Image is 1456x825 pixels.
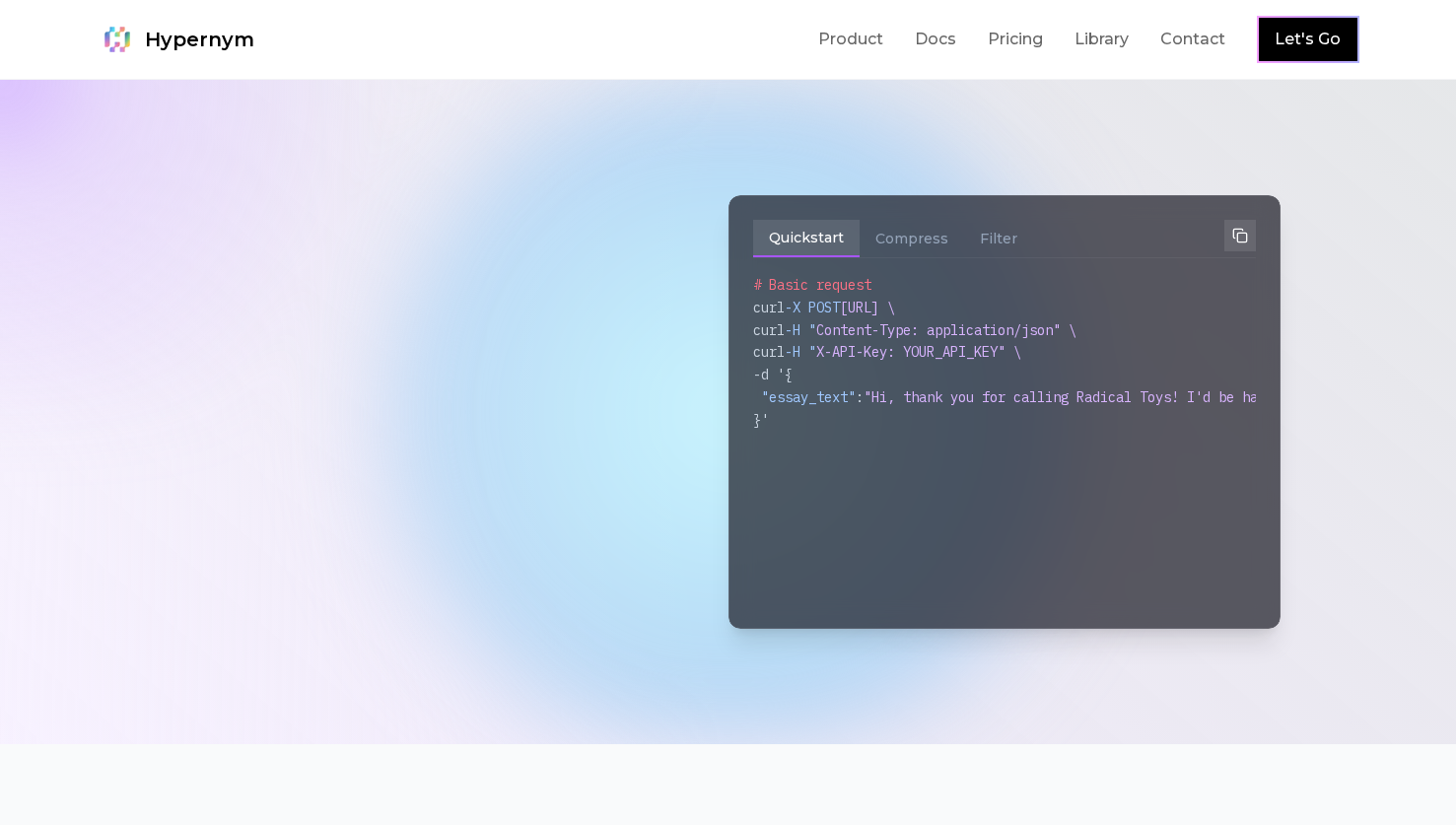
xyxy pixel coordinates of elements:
[753,343,785,361] span: curl
[785,299,840,316] span: -X POST
[753,276,871,294] span: # Basic request
[1224,220,1256,251] button: Copy to clipboard
[840,299,895,316] span: [URL] \
[915,28,956,51] a: Docs
[816,343,1021,361] span: X-API-Key: YOUR_API_KEY" \
[753,220,860,257] button: Quickstart
[816,321,1076,339] span: Content-Type: application/json" \
[753,321,785,339] span: curl
[753,299,785,316] span: curl
[785,321,816,339] span: -H "
[1075,28,1129,51] a: Library
[785,343,816,361] span: -H "
[1275,28,1341,51] a: Let's Go
[988,28,1043,51] a: Pricing
[860,220,964,257] button: Compress
[753,366,793,383] span: -d '{
[98,20,137,59] img: Hypernym Logo
[818,28,883,51] a: Product
[964,220,1033,257] button: Filter
[856,388,864,406] span: :
[1160,28,1225,51] a: Contact
[98,20,254,59] a: Hypernym
[145,26,254,53] span: Hypernym
[753,411,769,429] span: }'
[761,388,856,406] span: "essay_text"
